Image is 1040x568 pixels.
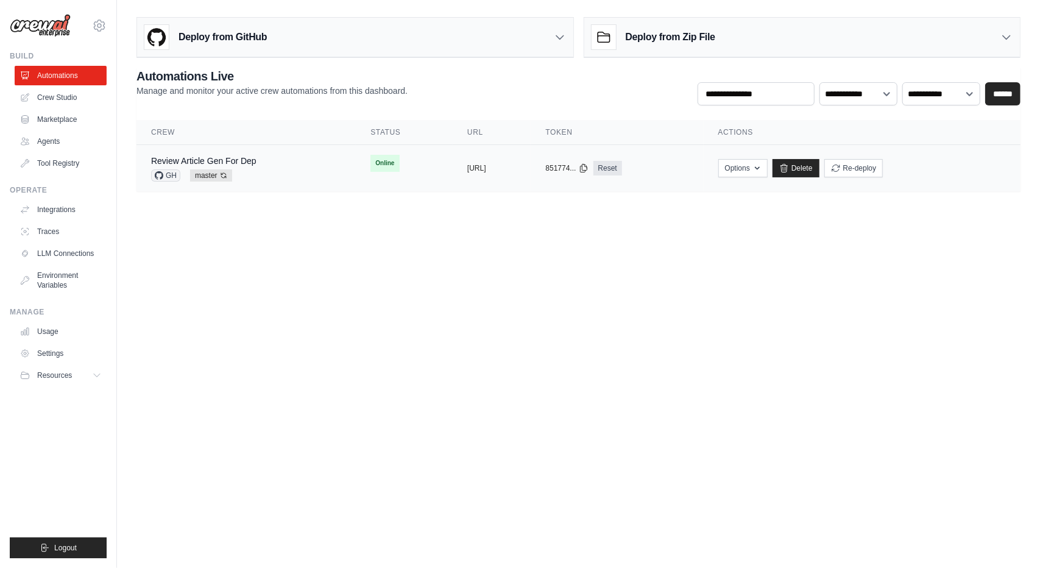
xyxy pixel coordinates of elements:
[15,266,107,295] a: Environment Variables
[15,66,107,85] a: Automations
[54,543,77,553] span: Logout
[531,120,703,145] th: Token
[718,159,768,177] button: Options
[136,68,408,85] h2: Automations Live
[370,155,399,172] span: Online
[15,244,107,263] a: LLM Connections
[179,30,267,44] h3: Deploy from GitHub
[151,169,180,182] span: GH
[10,307,107,317] div: Manage
[136,85,408,97] p: Manage and monitor your active crew automations from this dashboard.
[10,51,107,61] div: Build
[15,344,107,363] a: Settings
[10,538,107,558] button: Logout
[15,366,107,385] button: Resources
[356,120,453,145] th: Status
[15,322,107,341] a: Usage
[144,25,169,49] img: GitHub Logo
[15,222,107,241] a: Traces
[15,154,107,173] a: Tool Registry
[15,132,107,151] a: Agents
[593,161,622,176] a: Reset
[545,163,588,173] button: 851774...
[190,169,232,182] span: master
[151,156,256,166] a: Review Article Gen For Dep
[10,185,107,195] div: Operate
[704,120,1021,145] th: Actions
[15,88,107,107] a: Crew Studio
[773,159,819,177] a: Delete
[15,200,107,219] a: Integrations
[979,509,1040,568] iframe: Chat Widget
[626,30,715,44] h3: Deploy from Zip File
[824,159,883,177] button: Re-deploy
[15,110,107,129] a: Marketplace
[453,120,531,145] th: URL
[37,371,72,380] span: Resources
[136,120,356,145] th: Crew
[10,14,71,37] img: Logo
